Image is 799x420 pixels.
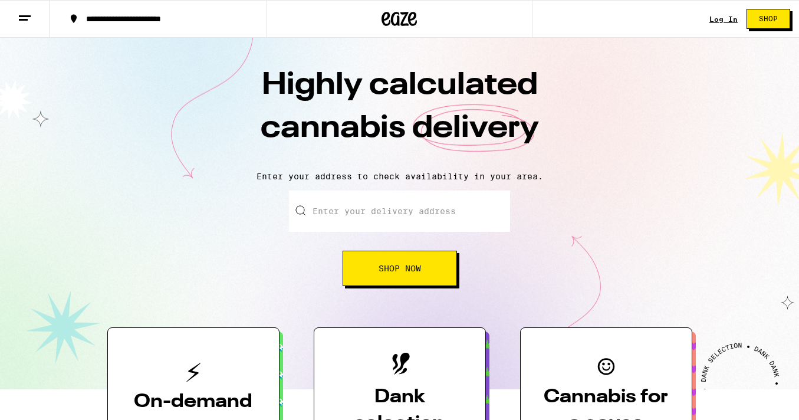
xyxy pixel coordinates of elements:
span: Shop [759,15,778,22]
a: Shop [738,9,799,29]
button: Shop [747,9,790,29]
button: Shop Now [343,251,457,286]
h1: Highly calculated cannabis delivery [193,64,606,162]
input: Enter your delivery address [289,191,510,232]
span: Shop Now [379,264,421,273]
a: Log In [709,15,738,23]
p: Enter your address to check availability in your area. [12,172,787,181]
